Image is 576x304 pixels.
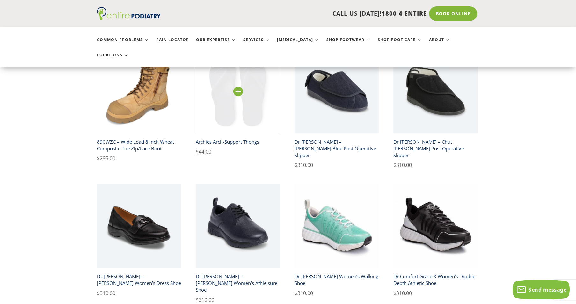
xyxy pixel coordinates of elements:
a: Shop Foot Care [378,38,422,51]
a: Dr Comfort Grace Women's Athletic Shoe Seafoam GreenDr [PERSON_NAME] Women’s Walking Shoe $310.00 [295,184,379,297]
bdi: 310.00 [295,290,313,297]
span: $ [295,162,297,169]
bdi: 310.00 [196,296,214,303]
a: mallory dr comfort black womens dress shoe entire podiatryDr [PERSON_NAME] – [PERSON_NAME] Women’... [97,184,181,297]
h2: Dr [PERSON_NAME] – [PERSON_NAME] Women’s Athleisure Shoe [196,271,280,296]
bdi: 310.00 [393,162,412,169]
bdi: 310.00 [97,290,115,297]
h2: Archies Arch-Support Thongs [196,136,280,148]
a: Dr Comfort Grace X Women's Athletic Shoe BlackDr Comfort Grace X Women’s Double Depth Athletic Sh... [393,184,478,297]
a: Our Expertise [196,38,236,51]
img: logo (1) [97,7,161,20]
a: Services [243,38,270,51]
span: $ [393,162,396,169]
img: 890WZC wide load safety boot composite toe wheat [97,49,181,134]
img: pair of archies navy arch support thongs upright view [196,49,280,134]
span: $ [196,148,199,155]
a: Pain Locator [156,38,189,51]
button: Send message [513,280,570,299]
a: chut dr comfort gary black mens slipperDr [PERSON_NAME] – Chut [PERSON_NAME] Post Operative Slipp... [393,49,478,170]
img: chut dr comfort franki blue slipper [295,49,379,134]
bdi: 310.00 [295,162,313,169]
h2: Dr [PERSON_NAME] – Chut [PERSON_NAME] Post Operative Slipper [393,136,478,161]
span: $ [97,290,100,297]
a: About [429,38,450,51]
h2: Dr [PERSON_NAME] Women’s Walking Shoe [295,271,379,289]
bdi: 44.00 [196,148,211,155]
img: ruth dr comfort black womens casual shoe entire podiatry [196,184,280,268]
a: Shop Footwear [326,38,371,51]
p: CALL US [DATE]! [185,10,427,18]
a: Book Online [429,6,477,21]
span: Send message [529,286,566,293]
bdi: 310.00 [393,290,412,297]
h2: 890WZC – Wide Load 8 Inch Wheat Composite Toe Zip/Lace Boot [97,136,181,154]
bdi: 295.00 [97,155,115,162]
img: chut dr comfort gary black mens slipper [393,49,478,134]
a: Common Problems [97,38,149,51]
span: $ [295,290,297,297]
h2: Dr Comfort Grace X Women’s Double Depth Athletic Shoe [393,271,478,289]
a: [MEDICAL_DATA] [277,38,319,51]
h2: Dr [PERSON_NAME] – [PERSON_NAME] Blue Post Operative Slipper [295,136,379,161]
h2: Dr [PERSON_NAME] – [PERSON_NAME] Women’s Dress Shoe [97,271,181,289]
img: Dr Comfort Grace X Women's Athletic Shoe Black [393,184,478,268]
a: chut dr comfort franki blue slipperDr [PERSON_NAME] – [PERSON_NAME] Blue Post Operative Slipper $... [295,49,379,170]
img: mallory dr comfort black womens dress shoe entire podiatry [97,184,181,268]
span: 1800 4 ENTIRE [382,10,427,17]
span: $ [196,296,199,303]
a: 890WZC wide load safety boot composite toe wheat890WZC – Wide Load 8 Inch Wheat Composite Toe Zip... [97,49,181,163]
a: pair of archies navy arch support thongs upright viewArchies Arch-Support Thongs $44.00 [196,49,280,156]
span: $ [393,290,396,297]
span: $ [97,155,100,162]
a: Locations [97,53,129,67]
img: Dr Comfort Grace Women's Athletic Shoe Seafoam Green [295,184,379,268]
a: ruth dr comfort black womens casual shoe entire podiatryDr [PERSON_NAME] – [PERSON_NAME] Women’s ... [196,184,280,304]
a: Entire Podiatry [97,15,161,22]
